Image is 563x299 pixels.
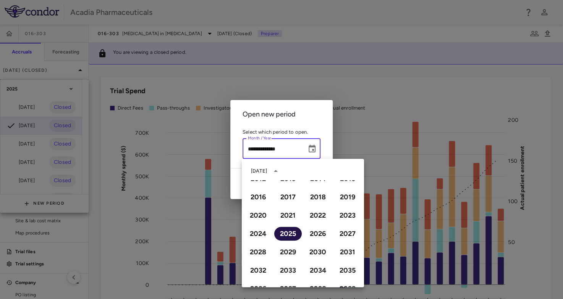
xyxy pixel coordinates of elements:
button: 2019 [334,190,361,204]
button: 2026 [304,227,332,241]
button: 2035 [334,263,361,277]
button: 2016 [244,190,272,204]
button: 2023 [334,208,361,222]
button: 2036 [244,282,272,296]
button: 2024 [244,227,272,241]
button: 2034 [304,263,332,277]
button: 2017 [274,190,302,204]
button: 2029 [274,245,302,259]
div: [DATE] [251,168,267,175]
button: 2037 [274,282,302,296]
button: 2021 [274,208,302,222]
button: Choose date, selected date is Sep 12, 2025 [304,141,320,157]
p: Select which period to open. [243,129,320,136]
button: 2025 [274,227,302,241]
button: 2038 [304,282,332,296]
button: 2032 [244,263,272,277]
button: 2027 [334,227,361,241]
button: 2018 [304,190,332,204]
button: year view is open, switch to calendar view [269,165,282,178]
button: 2022 [304,208,332,222]
h2: Open new period [230,100,333,129]
button: 2030 [304,245,332,259]
button: 2031 [334,245,361,259]
button: 2020 [244,208,272,222]
button: 2033 [274,263,302,277]
button: 2028 [244,245,272,259]
button: 2039 [334,282,361,296]
label: Month / Year [248,135,271,142]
